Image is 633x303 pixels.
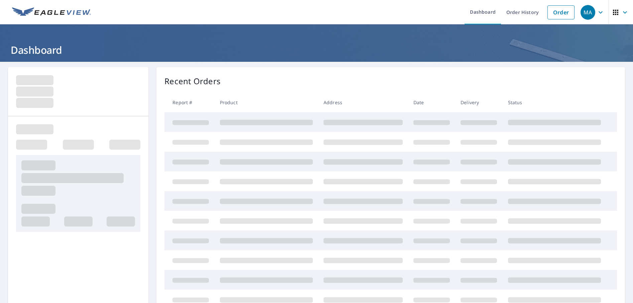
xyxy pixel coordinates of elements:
a: Order [547,5,575,19]
th: Address [318,93,408,112]
p: Recent Orders [164,75,221,87]
th: Report # [164,93,214,112]
th: Date [408,93,455,112]
h1: Dashboard [8,43,625,57]
th: Delivery [455,93,502,112]
th: Status [503,93,606,112]
div: MA [581,5,595,20]
th: Product [215,93,318,112]
img: EV Logo [12,7,91,17]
